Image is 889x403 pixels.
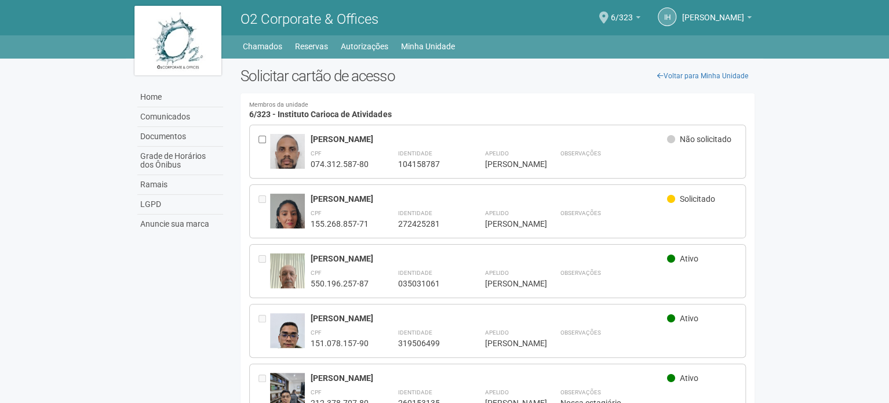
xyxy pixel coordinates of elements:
[270,194,305,256] img: user.jpg
[658,8,676,26] a: IH
[560,150,600,157] strong: Observações
[249,102,746,108] small: Membros da unidade
[311,134,667,144] div: [PERSON_NAME]
[398,219,456,229] div: 272425281
[311,194,667,204] div: [PERSON_NAME]
[311,270,322,276] strong: CPF
[398,338,456,348] div: 319506499
[137,127,223,147] a: Documentos
[270,253,305,300] img: user.jpg
[680,254,698,263] span: Ativo
[560,270,600,276] strong: Observações
[611,14,640,24] a: 6/323
[241,67,755,85] h2: Solicitar cartão de acesso
[680,373,698,383] span: Ativo
[682,2,744,22] span: Igor Henrique Texeira
[398,329,432,336] strong: Identidade
[560,329,600,336] strong: Observações
[484,150,508,157] strong: Apelido
[484,338,531,348] div: [PERSON_NAME]
[398,270,432,276] strong: Identidade
[311,389,322,395] strong: CPF
[398,278,456,289] div: 035031061
[341,38,388,55] a: Autorizações
[311,253,667,264] div: [PERSON_NAME]
[484,270,508,276] strong: Apelido
[484,210,508,216] strong: Apelido
[311,373,667,383] div: [PERSON_NAME]
[137,215,223,234] a: Anuncie sua marca
[484,278,531,289] div: [PERSON_NAME]
[311,338,369,348] div: 151.078.157-90
[137,147,223,175] a: Grade de Horários dos Ônibus
[401,38,455,55] a: Minha Unidade
[560,210,600,216] strong: Observações
[270,134,305,180] img: user.jpg
[134,6,221,75] img: logo.jpg
[137,107,223,127] a: Comunicados
[484,159,531,169] div: [PERSON_NAME]
[398,159,456,169] div: 104158787
[137,88,223,107] a: Home
[398,210,432,216] strong: Identidade
[311,313,667,324] div: [PERSON_NAME]
[398,150,432,157] strong: Identidade
[137,195,223,215] a: LGPD
[484,219,531,229] div: [PERSON_NAME]
[295,38,328,55] a: Reservas
[611,2,633,22] span: 6/323
[680,194,715,204] span: Solicitado
[258,194,270,229] div: Entre em contato com a Aministração para solicitar o cancelamento ou 2a via
[137,175,223,195] a: Ramais
[258,313,270,348] div: Entre em contato com a Aministração para solicitar o cancelamento ou 2a via
[243,38,282,55] a: Chamados
[682,14,752,24] a: [PERSON_NAME]
[311,329,322,336] strong: CPF
[311,159,369,169] div: 074.312.587-80
[560,389,600,395] strong: Observações
[258,253,270,289] div: Entre em contato com a Aministração para solicitar o cancelamento ou 2a via
[680,135,731,144] span: Não solicitado
[241,11,378,27] span: O2 Corporate & Offices
[398,389,432,395] strong: Identidade
[651,67,755,85] a: Voltar para Minha Unidade
[249,102,746,119] h4: 6/323 - Instituto Carioca de Atividades
[680,314,698,323] span: Ativo
[270,313,305,375] img: user.jpg
[311,210,322,216] strong: CPF
[484,389,508,395] strong: Apelido
[484,329,508,336] strong: Apelido
[311,150,322,157] strong: CPF
[311,278,369,289] div: 550.196.257-87
[311,219,369,229] div: 155.268.857-71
